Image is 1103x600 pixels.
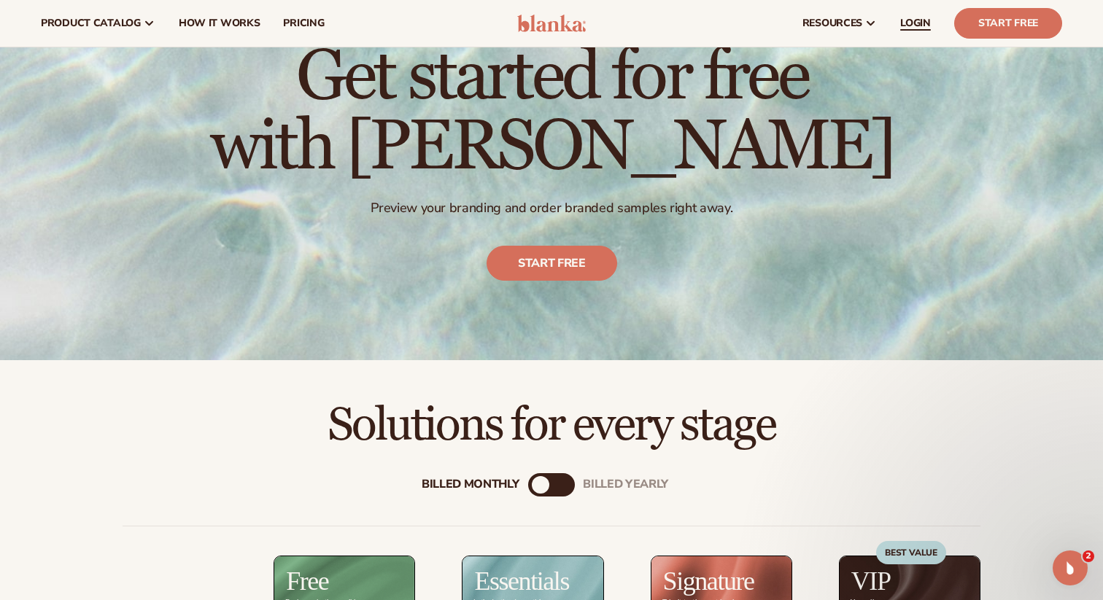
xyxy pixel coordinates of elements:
[286,568,328,594] h2: Free
[41,401,1062,450] h2: Solutions for every stage
[900,17,931,29] span: LOGIN
[1053,550,1088,585] iframe: Intercom live chat
[663,568,754,594] h2: Signature
[210,200,894,217] p: Preview your branding and order branded samples right away.
[583,478,668,492] div: billed Yearly
[802,17,862,29] span: resources
[283,17,324,29] span: pricing
[487,246,617,281] a: Start free
[517,15,587,32] img: logo
[474,568,569,594] h2: Essentials
[422,478,519,492] div: Billed Monthly
[851,568,891,594] h2: VIP
[876,541,946,564] div: BEST VALUE
[1083,550,1094,562] span: 2
[179,17,260,29] span: How It Works
[954,8,1062,39] a: Start Free
[210,42,894,182] h1: Get started for free with [PERSON_NAME]
[41,17,141,29] span: product catalog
